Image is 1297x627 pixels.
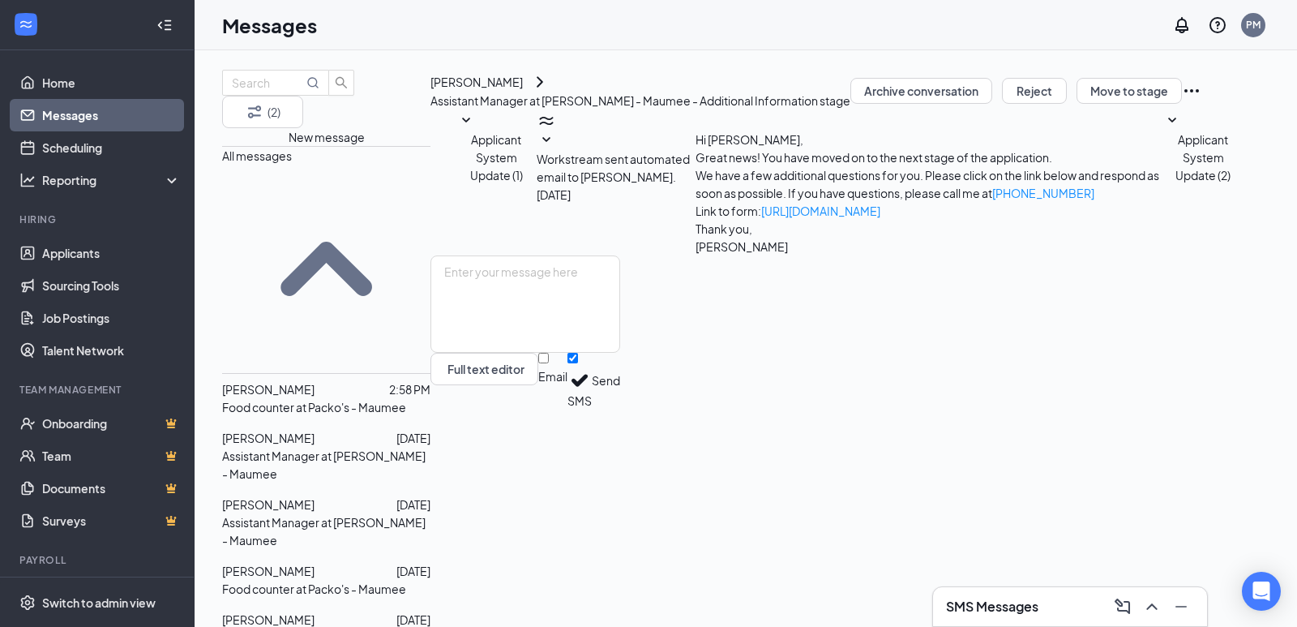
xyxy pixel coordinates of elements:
[537,186,571,204] span: [DATE]
[1168,594,1194,620] button: Minimize
[306,76,319,89] svg: MagnifyingGlass
[222,564,315,578] span: [PERSON_NAME]
[1077,78,1182,104] button: Move to stage
[42,472,181,505] a: DocumentsCrown
[430,92,850,110] p: Assistant Manager at [PERSON_NAME] - Maumee - Additional Information stage
[42,505,181,537] a: SurveysCrown
[538,368,567,384] div: Email
[42,67,181,99] a: Home
[42,302,181,334] a: Job Postings
[1110,594,1136,620] button: ComposeMessage
[42,440,181,472] a: TeamCrown
[19,553,178,567] div: Payroll
[396,496,430,513] p: [DATE]
[1142,597,1162,616] svg: ChevronUp
[42,334,181,367] a: Talent Network
[946,598,1038,616] h3: SMS Messages
[328,70,354,96] button: search
[222,580,406,598] p: Food counter at Packo's - Maumee
[1139,594,1165,620] button: ChevronUp
[156,17,173,33] svg: Collapse
[761,204,880,218] a: [URL][DOMAIN_NAME]
[567,353,578,363] input: SMS
[696,238,1162,256] p: [PERSON_NAME]
[42,131,181,164] a: Scheduling
[992,186,1094,200] a: [PHONE_NUMBER]
[329,76,353,89] span: search
[430,353,538,385] button: Full text editorPen
[567,393,592,409] div: SMS
[696,220,1162,238] p: Thank you,
[222,612,315,627] span: [PERSON_NAME]
[42,269,181,302] a: Sourcing Tools
[537,152,690,184] span: Workstream sent automated email to [PERSON_NAME].
[389,380,430,398] p: 2:58 PM
[289,128,365,146] button: New message
[222,165,430,373] svg: SmallChevronUp
[696,148,1162,166] p: Great news! You have moved on to the next stage of the application.
[1182,81,1201,101] svg: Ellipses
[1208,15,1227,35] svg: QuestionInfo
[696,202,1162,220] p: Link to form:
[1172,15,1192,35] svg: Notifications
[850,78,992,104] button: Archive conversation
[222,382,315,397] span: [PERSON_NAME]
[42,407,181,440] a: OnboardingCrown
[42,99,181,131] a: Messages
[222,398,406,416] p: Food counter at Packo's - Maumee
[1171,597,1191,616] svg: Minimize
[1242,572,1281,611] div: Open Intercom Messenger
[470,132,523,183] span: Applicant System Update (1)
[1162,111,1243,184] button: SmallChevronDownApplicant System Update (2)
[19,595,36,611] svg: Settings
[42,237,181,269] a: Applicants
[245,102,264,122] svg: Filter
[537,131,556,150] svg: SmallChevronDown
[396,562,430,580] p: [DATE]
[1162,111,1182,131] svg: SmallChevronDown
[696,166,1162,202] p: We have a few additional questions for you. Please click on the link below and respond as soon as...
[42,595,156,611] div: Switch to admin view
[19,383,178,397] div: Team Management
[18,16,34,32] svg: WorkstreamLogo
[232,74,303,92] input: Search
[456,111,476,131] svg: SmallChevronDown
[1175,132,1231,183] span: Applicant System Update (2)
[42,172,182,188] div: Reporting
[222,11,317,39] h1: Messages
[396,429,430,447] p: [DATE]
[222,447,430,483] p: Assistant Manager at [PERSON_NAME] - Maumee
[222,497,315,512] span: [PERSON_NAME]
[1113,597,1132,616] svg: ComposeMessage
[456,111,536,184] button: SmallChevronDownApplicant System Update (1)
[538,353,549,363] input: Email
[19,172,36,188] svg: Analysis
[19,213,178,226] div: Hiring
[1246,18,1261,32] div: PM
[567,368,592,393] svg: Checkmark
[222,431,315,445] span: [PERSON_NAME]
[222,513,430,549] p: Assistant Manager at [PERSON_NAME] - Maumee
[430,73,523,91] div: [PERSON_NAME]
[537,111,556,131] svg: WorkstreamLogo
[1002,78,1067,104] button: Reject
[530,72,550,92] svg: ChevronRight
[222,96,303,128] button: Filter (2)
[222,148,292,163] span: All messages
[592,353,620,409] button: Send
[696,131,1162,148] p: Hi [PERSON_NAME],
